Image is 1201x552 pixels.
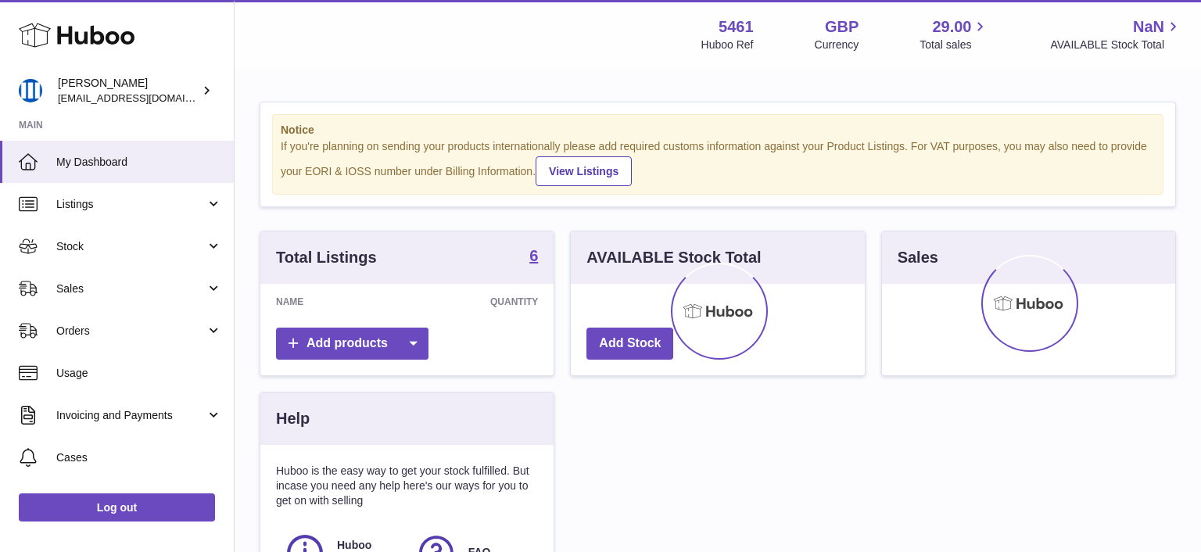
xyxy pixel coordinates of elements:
[529,248,538,263] strong: 6
[529,248,538,267] a: 6
[56,450,222,465] span: Cases
[276,408,310,429] h3: Help
[701,38,754,52] div: Huboo Ref
[260,284,385,320] th: Name
[281,139,1155,186] div: If you're planning on sending your products internationally please add required customs informati...
[58,76,199,106] div: [PERSON_NAME]
[56,366,222,381] span: Usage
[56,197,206,212] span: Listings
[56,324,206,339] span: Orders
[932,16,971,38] span: 29.00
[536,156,632,186] a: View Listings
[1050,38,1182,52] span: AVAILABLE Stock Total
[19,493,215,522] a: Log out
[719,16,754,38] strong: 5461
[586,247,761,268] h3: AVAILABLE Stock Total
[920,38,989,52] span: Total sales
[385,284,554,320] th: Quantity
[276,328,428,360] a: Add products
[56,408,206,423] span: Invoicing and Payments
[920,16,989,52] a: 29.00 Total sales
[276,464,538,508] p: Huboo is the easy way to get your stock fulfilled. But incase you need any help here's our ways f...
[276,247,377,268] h3: Total Listings
[825,16,859,38] strong: GBP
[19,79,42,102] img: oksana@monimoto.com
[1133,16,1164,38] span: NaN
[58,91,230,104] span: [EMAIL_ADDRESS][DOMAIN_NAME]
[586,328,673,360] a: Add Stock
[56,239,206,254] span: Stock
[56,155,222,170] span: My Dashboard
[56,281,206,296] span: Sales
[1050,16,1182,52] a: NaN AVAILABLE Stock Total
[281,123,1155,138] strong: Notice
[815,38,859,52] div: Currency
[898,247,938,268] h3: Sales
